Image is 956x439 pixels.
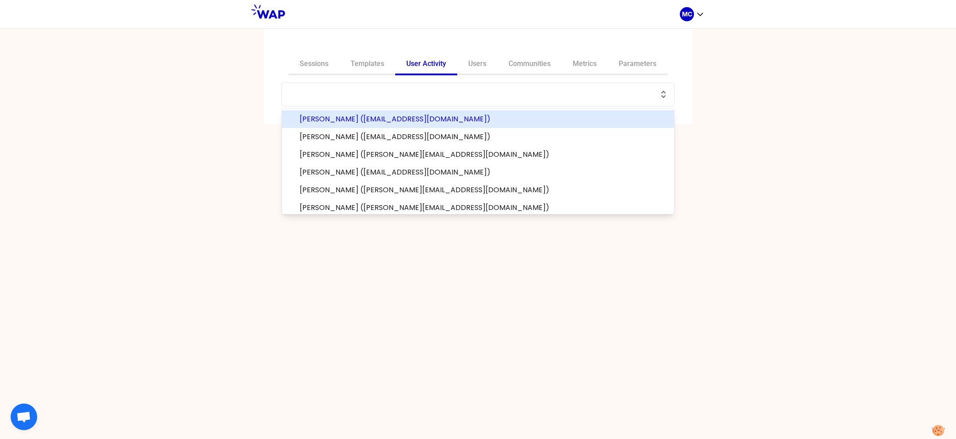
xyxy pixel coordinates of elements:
span: [PERSON_NAME] ([PERSON_NAME][EMAIL_ADDRESS][DOMAIN_NAME]) [300,149,667,160]
a: Communities [497,54,562,75]
span: [PERSON_NAME] ([PERSON_NAME][EMAIL_ADDRESS][DOMAIN_NAME]) [300,185,667,195]
a: Ouvrir le chat [11,404,37,430]
a: Sessions [289,54,339,75]
button: MC [680,7,705,21]
a: Parameters [608,54,667,75]
a: Users [457,54,497,75]
a: Templates [339,54,395,75]
a: User Activity [395,54,457,75]
span: [PERSON_NAME] ([EMAIL_ADDRESS][DOMAIN_NAME]) [300,114,667,124]
span: [PERSON_NAME] ([PERSON_NAME][EMAIL_ADDRESS][DOMAIN_NAME]) [300,202,667,213]
span: [PERSON_NAME] ([EMAIL_ADDRESS][DOMAIN_NAME]) [300,132,667,142]
span: [PERSON_NAME] ([EMAIL_ADDRESS][DOMAIN_NAME]) [300,167,667,178]
a: Metrics [562,54,608,75]
p: MC [682,10,692,19]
